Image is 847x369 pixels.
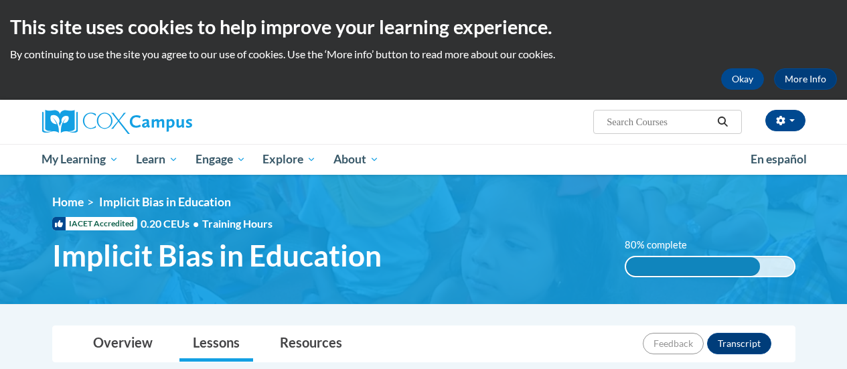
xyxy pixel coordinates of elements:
a: Resources [266,326,356,362]
div: 80% complete [626,257,761,276]
a: En español [742,145,816,173]
a: Overview [80,326,166,362]
span: Implicit Bias in Education [52,238,382,273]
a: About [325,144,388,175]
span: En español [751,152,807,166]
button: Search [712,114,733,130]
a: My Learning [33,144,128,175]
label: 80% complete [625,238,702,252]
h2: This site uses cookies to help improve your learning experience. [10,13,837,40]
a: Learn [127,144,187,175]
a: Home [52,195,84,209]
span: My Learning [42,151,119,167]
span: 0.20 CEUs [141,216,202,231]
span: Engage [196,151,246,167]
button: Transcript [707,333,771,354]
span: About [333,151,379,167]
span: Implicit Bias in Education [99,195,231,209]
button: Okay [721,68,764,90]
span: Explore [262,151,316,167]
span: • [193,217,199,230]
button: Account Settings [765,110,805,131]
a: Engage [187,144,254,175]
img: Cox Campus [42,110,192,134]
a: More Info [774,68,837,90]
div: Main menu [32,144,816,175]
span: IACET Accredited [52,217,137,230]
p: By continuing to use the site you agree to our use of cookies. Use the ‘More info’ button to read... [10,47,837,62]
button: Feedback [643,333,704,354]
a: Cox Campus [42,110,283,134]
input: Search Courses [605,114,712,130]
span: Learn [136,151,178,167]
span: Training Hours [202,217,273,230]
a: Explore [254,144,325,175]
a: Lessons [179,326,253,362]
